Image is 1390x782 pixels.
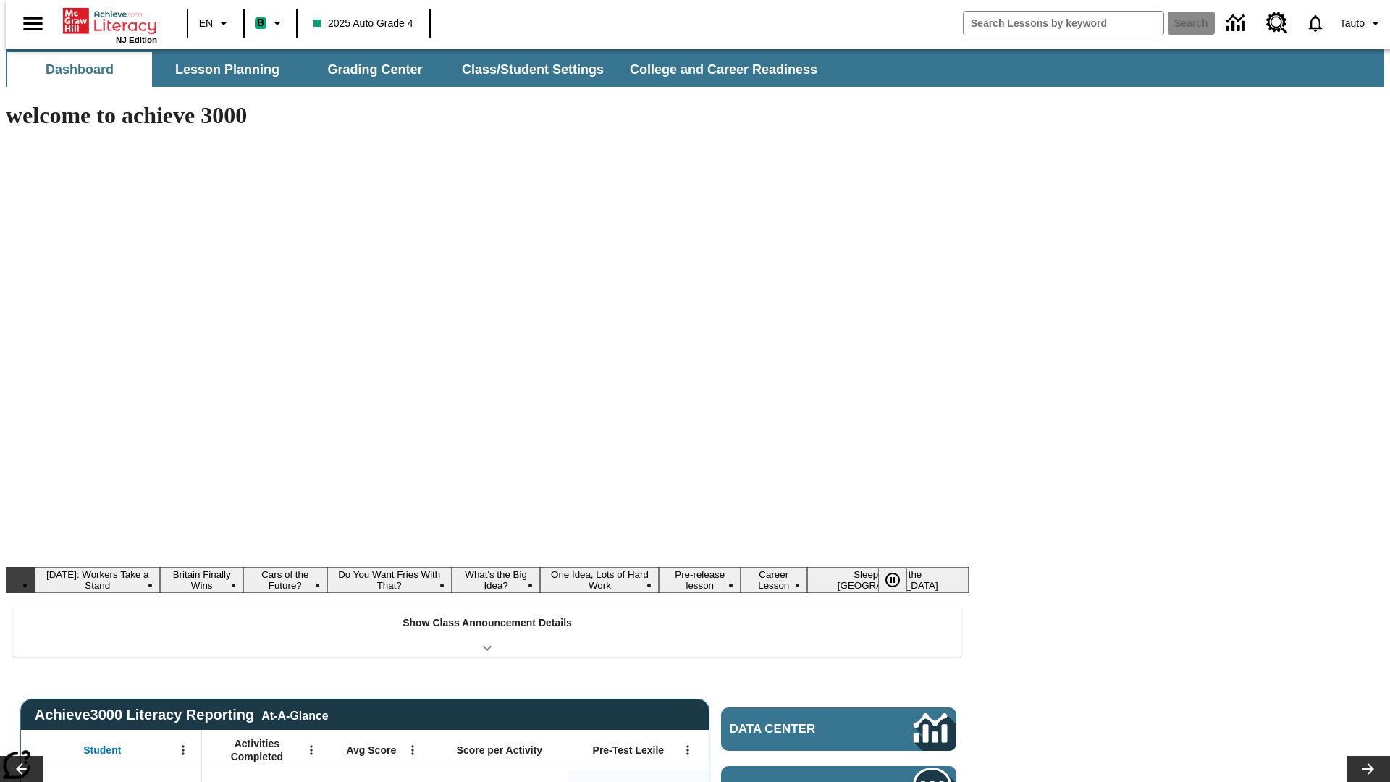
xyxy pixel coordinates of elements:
button: Open Menu [172,739,194,761]
span: Score per Activity [457,744,543,757]
button: Slide 4 Do You Want Fries With That? [327,567,452,593]
div: Show Class Announcement Details [13,607,961,657]
button: Lesson carousel, Next [1347,756,1390,782]
a: Resource Center, Will open in new tab [1258,4,1297,43]
button: Pause [878,567,907,593]
div: Home [63,5,157,44]
button: Class/Student Settings [450,52,615,87]
button: Slide 8 Career Lesson [741,567,807,593]
a: Home [63,7,157,35]
span: Tauto [1340,16,1365,31]
button: Open side menu [12,2,54,45]
button: Slide 7 Pre-release lesson [659,567,741,593]
span: EN [199,16,213,31]
span: NJ Edition [116,35,157,44]
button: College and Career Readiness [618,52,829,87]
span: 2025 Auto Grade 4 [313,16,413,31]
button: Open Menu [677,739,699,761]
button: Lesson Planning [155,52,300,87]
button: Profile/Settings [1334,10,1390,36]
button: Slide 5 What's the Big Idea? [452,567,541,593]
a: Data Center [1218,4,1258,43]
button: Language: EN, Select a language [193,10,239,36]
div: Pause [878,567,922,593]
a: Notifications [1297,4,1334,42]
button: Grading Center [303,52,447,87]
span: Pre-Test Lexile [593,744,665,757]
button: Slide 3 Cars of the Future? [243,567,327,593]
input: search field [964,12,1163,35]
div: SubNavbar [6,52,830,87]
button: Slide 6 One Idea, Lots of Hard Work [540,567,659,593]
div: SubNavbar [6,49,1384,87]
button: Boost Class color is mint green. Change class color [249,10,292,36]
span: Avg Score [346,744,396,757]
h1: welcome to achieve 3000 [6,102,969,129]
button: Slide 9 Sleepless in the Animal Kingdom [807,567,969,593]
span: Data Center [730,722,865,736]
span: B [257,14,264,32]
span: Activities Completed [209,737,305,763]
button: Dashboard [7,52,152,87]
span: Achieve3000 Literacy Reporting [35,707,329,723]
a: Data Center [721,707,956,751]
button: Slide 2 Britain Finally Wins [160,567,243,593]
button: Open Menu [300,739,322,761]
div: At-A-Glance [261,707,328,723]
button: Slide 1 Labor Day: Workers Take a Stand [35,567,160,593]
span: Student [83,744,121,757]
p: Show Class Announcement Details [403,615,572,631]
button: Open Menu [402,739,424,761]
